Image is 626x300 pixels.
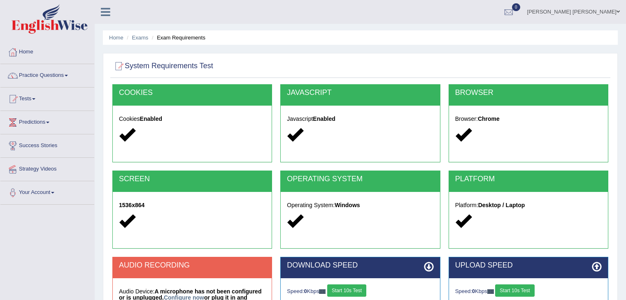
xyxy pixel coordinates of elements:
[455,202,602,208] h5: Platform:
[119,202,144,208] strong: 1536x864
[119,175,265,183] h2: SCREEN
[495,284,534,297] button: Start 10s Test
[0,88,94,108] a: Tests
[287,261,433,270] h2: DOWNLOAD SPEED
[455,89,602,97] h2: BROWSER
[319,289,326,294] img: ajax-loader-fb-connection.gif
[112,60,213,72] h2: System Requirements Test
[140,115,162,122] strong: Enabled
[455,175,602,183] h2: PLATFORM
[455,116,602,122] h5: Browser:
[109,35,123,41] a: Home
[287,116,433,122] h5: Javascript
[132,35,149,41] a: Exams
[119,116,265,122] h5: Cookies
[150,34,205,42] li: Exam Requirements
[0,134,94,155] a: Success Stories
[0,41,94,61] a: Home
[487,289,494,294] img: ajax-loader-fb-connection.gif
[313,115,335,122] strong: Enabled
[455,284,602,299] div: Speed: Kbps
[0,64,94,85] a: Practice Questions
[287,175,433,183] h2: OPERATING SYSTEM
[478,202,525,208] strong: Desktop / Laptop
[335,202,360,208] strong: Windows
[119,89,265,97] h2: COOKIES
[119,261,265,270] h2: AUDIO RECORDING
[0,181,94,202] a: Your Account
[287,89,433,97] h2: JAVASCRIPT
[0,158,94,178] a: Strategy Videos
[472,288,475,294] strong: 0
[478,115,500,122] strong: Chrome
[304,288,307,294] strong: 0
[455,261,602,270] h2: UPLOAD SPEED
[327,284,366,297] button: Start 10s Test
[287,284,433,299] div: Speed: Kbps
[287,202,433,208] h5: Operating System:
[512,3,520,11] span: 0
[0,111,94,132] a: Predictions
